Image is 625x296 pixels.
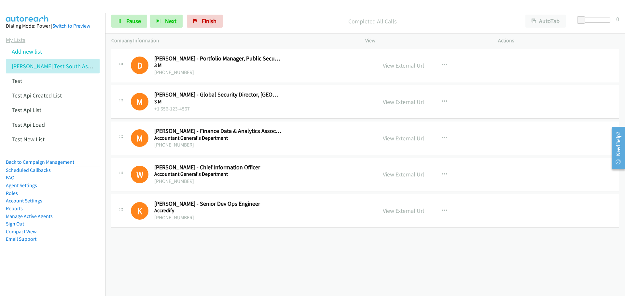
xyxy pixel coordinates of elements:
h2: [PERSON_NAME] - Chief Information Officer [154,164,282,171]
div: 0 [616,15,619,23]
h5: 3 M [154,62,282,69]
div: [PHONE_NUMBER] [154,141,282,149]
div: [PHONE_NUMBER] [154,214,282,222]
p: Actions [498,37,619,45]
a: Account Settings [6,198,42,204]
h1: M [131,93,148,110]
a: Test Api Created List [12,92,62,99]
button: Next [150,15,183,28]
a: My Lists [6,36,25,44]
a: Reports [6,205,23,212]
h5: Accredify [154,207,282,214]
h1: D [131,57,148,74]
h2: [PERSON_NAME] - Finance Data & Analytics Associate [154,127,282,135]
a: Sign Out [6,221,24,227]
a: Switch to Preview [52,23,90,29]
a: Manage Active Agents [6,213,53,219]
a: Finish [187,15,223,28]
a: FAQ [6,174,14,181]
a: Email Support [6,236,36,242]
div: This number is invalid and cannot be dialed [131,129,148,147]
h2: [PERSON_NAME] - Portfolio Manager, Public Security [154,55,282,62]
div: Delay between calls (in seconds) [580,18,610,23]
div: This number is invalid and cannot be dialed [131,202,148,220]
a: Test [12,77,22,84]
a: Roles [6,190,18,196]
div: +1 656-123-4567 [154,105,282,113]
h2: [PERSON_NAME] - Global Security Director, [GEOGRAPHIC_DATA] [154,91,282,98]
a: Compact View [6,228,36,235]
h5: Accountant General's Department [154,135,282,141]
h5: Accountant General's Department [154,171,282,177]
span: Finish [202,17,216,25]
a: Back to Campaign Management [6,159,74,165]
button: AutoTab [525,15,566,28]
div: [PHONE_NUMBER] [154,69,282,76]
div: This number is invalid and cannot be dialed [131,93,148,110]
span: Next [165,17,176,25]
a: View External Url [383,171,424,178]
a: Test Api List [12,106,41,114]
h1: K [131,202,148,220]
div: This number is invalid and cannot be dialed [131,166,148,183]
a: View External Url [383,207,424,214]
a: View External Url [383,135,424,142]
a: Scheduled Callbacks [6,167,51,173]
div: [PHONE_NUMBER] [154,177,282,185]
a: View External Url [383,98,424,106]
iframe: Resource Center [606,122,625,174]
h1: W [131,166,148,183]
a: Agent Settings [6,182,37,188]
a: Test Api Load [12,121,45,128]
a: Test New List [12,135,45,143]
p: Completed All Calls [231,17,514,26]
div: Dialing Mode: Power | [6,22,100,30]
span: Pause [126,17,141,25]
p: Company Information [111,37,354,45]
p: View [365,37,486,45]
a: [PERSON_NAME] Test South Asia Markets [12,62,113,70]
a: Add new list [12,48,42,55]
h2: [PERSON_NAME] - Senior Dev Ops Engineer [154,200,282,208]
h5: 3 M [154,98,282,105]
a: View External Url [383,62,424,69]
a: Pause [111,15,147,28]
h1: M [131,129,148,147]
